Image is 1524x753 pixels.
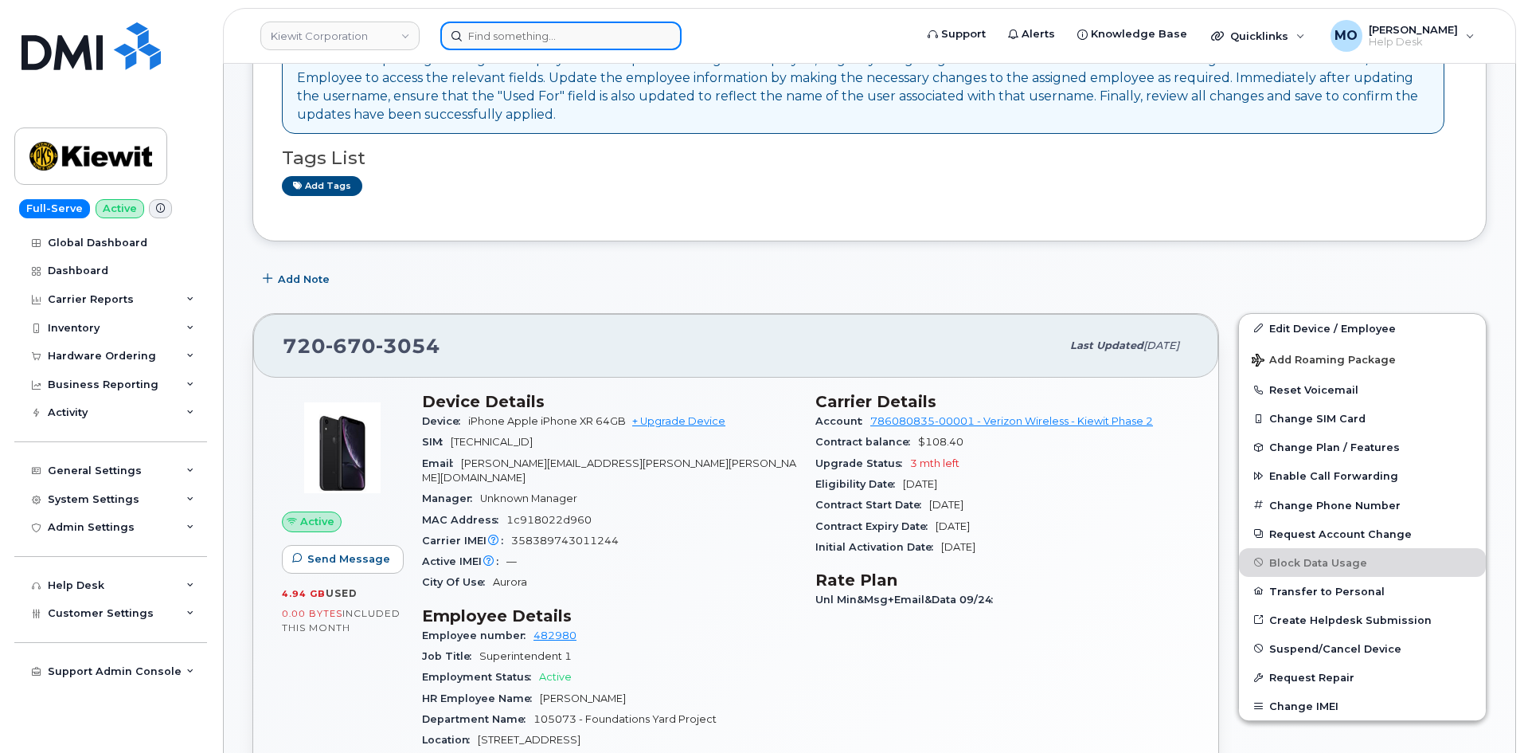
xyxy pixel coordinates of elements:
[282,588,326,599] span: 4.94 GB
[1269,441,1400,453] span: Change Plan / Features
[422,457,796,484] span: [PERSON_NAME][EMAIL_ADDRESS][PERSON_NAME][PERSON_NAME][DOMAIN_NAME]
[815,541,941,553] span: Initial Activation Date
[422,692,540,704] span: HR Employee Name
[815,457,910,469] span: Upgrade Status
[918,436,963,448] span: $108.40
[1239,520,1486,548] button: Request Account Change
[451,436,533,448] span: [TECHNICAL_ID]
[422,713,533,725] span: Department Name
[479,650,572,662] span: Superintendent 1
[282,148,1457,168] h3: Tags List
[815,415,870,427] span: Account
[422,492,480,504] span: Manager
[941,26,986,42] span: Support
[1455,684,1512,741] iframe: Messenger Launcher
[815,594,1001,606] span: Unl Min&Msg+Email&Data 09/24
[997,18,1066,50] a: Alerts
[929,499,963,511] span: [DATE]
[815,499,929,511] span: Contract Start Date
[422,650,479,662] span: Job Title
[1369,36,1458,49] span: Help Desk
[941,541,975,553] span: [DATE]
[1239,375,1486,404] button: Reset Voicemail
[511,535,619,547] span: 358389743011244
[936,520,970,532] span: [DATE]
[422,514,506,526] span: MAC Address
[539,671,572,683] span: Active
[1369,23,1458,36] span: [PERSON_NAME]
[540,692,626,704] span: [PERSON_NAME]
[422,671,539,683] span: Employment Status
[422,436,451,448] span: SIM
[506,514,592,526] span: 1c918022d960
[1239,663,1486,692] button: Request Repair
[1269,642,1401,654] span: Suspend/Cancel Device
[1066,18,1198,50] a: Knowledge Base
[422,576,493,588] span: City Of Use
[282,545,404,574] button: Send Message
[1319,20,1486,52] div: Mark Oyekunie
[493,576,527,588] span: Aurora
[1143,339,1179,351] span: [DATE]
[910,457,959,469] span: 3 mth left
[260,22,420,50] a: Kiewit Corporation
[422,392,796,411] h3: Device Details
[478,734,580,746] span: [STREET_ADDRESS]
[815,571,1190,590] h3: Rate Plan
[533,713,717,725] span: 105073 - Foundations Yard Project
[1239,491,1486,520] button: Change Phone Number
[326,334,376,358] span: 670
[1200,20,1316,52] div: Quicklinks
[815,392,1190,411] h3: Carrier Details
[1239,577,1486,606] button: Transfer to Personal
[1239,461,1486,490] button: Enable Call Forwarding
[422,606,796,626] h3: Employee Details
[297,51,1429,124] div: *** Process: Updating an Assigned Employee *** To update an assigned employee, begin by navigatin...
[422,555,506,567] span: Active IMEI
[422,535,511,547] span: Carrier IMEI
[1252,354,1396,369] span: Add Roaming Package
[1070,339,1143,351] span: Last updated
[1022,26,1055,42] span: Alerts
[916,18,997,50] a: Support
[422,734,478,746] span: Location
[632,415,725,427] a: + Upgrade Device
[283,334,440,358] span: 720
[533,629,576,641] a: 482980
[815,478,903,490] span: Eligibility Date
[1239,404,1486,433] button: Change SIM Card
[506,555,517,567] span: —
[870,415,1153,427] a: 786080835-00001 - Verizon Wireless - Kiewit Phase 2
[307,551,390,567] span: Send Message
[1239,343,1486,375] button: Add Roaming Package
[300,514,334,529] span: Active
[422,629,533,641] span: Employee number
[422,415,468,427] span: Device
[468,415,626,427] span: iPhone Apple iPhone XR 64GB
[1239,433,1486,461] button: Change Plan / Features
[1239,606,1486,634] a: Create Helpdesk Submission
[282,608,342,619] span: 0.00 Bytes
[1269,470,1398,482] span: Enable Call Forwarding
[252,265,343,294] button: Add Note
[1239,692,1486,720] button: Change IMEI
[278,272,330,287] span: Add Note
[376,334,440,358] span: 3054
[815,436,918,448] span: Contract balance
[1091,26,1187,42] span: Knowledge Base
[1239,314,1486,343] a: Edit Device / Employee
[440,22,682,50] input: Find something...
[480,492,577,504] span: Unknown Manager
[326,587,358,599] span: used
[1239,548,1486,577] button: Block Data Usage
[1239,634,1486,663] button: Suspend/Cancel Device
[1334,26,1358,45] span: MO
[282,176,362,196] a: Add tags
[903,478,937,490] span: [DATE]
[815,520,936,532] span: Contract Expiry Date
[1230,29,1288,42] span: Quicklinks
[422,457,461,469] span: Email
[295,400,390,496] img: image20231002-3703462-1qb80zy.jpeg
